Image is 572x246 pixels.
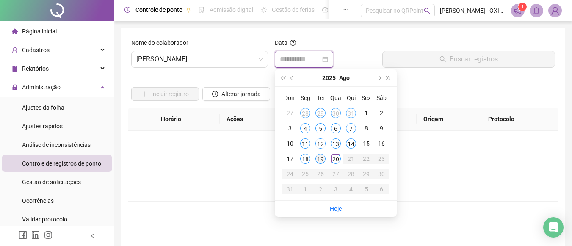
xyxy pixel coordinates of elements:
[331,154,341,164] div: 20
[300,123,310,133] div: 4
[282,136,298,151] td: 2025-08-10
[331,108,341,118] div: 30
[346,108,356,118] div: 31
[282,105,298,121] td: 2025-07-27
[202,87,270,101] button: Alterar jornada
[22,123,63,130] span: Ajustes rápidos
[135,6,182,13] span: Controle de ponto
[346,184,356,194] div: 4
[22,84,61,91] span: Administração
[417,108,481,131] th: Origem
[374,90,389,105] th: Sáb
[12,47,18,53] span: user-add
[374,182,389,197] td: 2025-09-06
[346,154,356,164] div: 21
[22,197,54,204] span: Ocorrências
[328,121,343,136] td: 2025-08-06
[285,108,295,118] div: 27
[12,28,18,34] span: home
[220,108,278,131] th: Ações
[374,166,389,182] td: 2025-08-30
[331,123,341,133] div: 6
[328,166,343,182] td: 2025-08-27
[343,90,359,105] th: Qui
[343,7,349,13] span: ellipsis
[287,69,297,86] button: prev-year
[298,105,313,121] td: 2025-07-28
[210,6,253,13] span: Admissão digital
[376,108,387,118] div: 2
[343,182,359,197] td: 2025-09-04
[22,160,101,167] span: Controle de registros de ponto
[22,47,50,53] span: Cadastros
[285,138,295,149] div: 10
[374,69,384,86] button: next-year
[382,51,555,68] button: Buscar registros
[282,182,298,197] td: 2025-08-31
[359,182,374,197] td: 2025-09-05
[298,151,313,166] td: 2025-08-18
[90,233,96,239] span: left
[361,138,371,149] div: 15
[298,182,313,197] td: 2025-09-01
[331,169,341,179] div: 27
[331,184,341,194] div: 3
[374,136,389,151] td: 2025-08-16
[282,121,298,136] td: 2025-08-03
[282,90,298,105] th: Dom
[322,7,328,13] span: dashboard
[346,169,356,179] div: 28
[343,166,359,182] td: 2025-08-28
[359,136,374,151] td: 2025-08-15
[481,108,558,131] th: Protocolo
[124,7,130,13] span: clock-circle
[44,231,53,239] span: instagram
[22,216,67,223] span: Validar protocolo
[361,154,371,164] div: 22
[361,123,371,133] div: 8
[328,182,343,197] td: 2025-09-03
[346,138,356,149] div: 14
[376,169,387,179] div: 30
[315,154,326,164] div: 19
[300,184,310,194] div: 1
[359,151,374,166] td: 2025-08-22
[275,39,287,46] span: Data
[549,4,561,17] img: 79161
[285,123,295,133] div: 3
[22,28,57,35] span: Página inicial
[298,166,313,182] td: 2025-08-25
[328,90,343,105] th: Qua
[131,38,194,47] label: Nome do colaborador
[361,108,371,118] div: 1
[359,166,374,182] td: 2025-08-29
[376,123,387,133] div: 9
[533,7,540,14] span: bell
[199,7,204,13] span: file-done
[300,154,310,164] div: 18
[313,90,328,105] th: Ter
[19,231,27,239] span: facebook
[186,8,191,13] span: pushpin
[154,108,220,131] th: Horário
[376,154,387,164] div: 23
[298,136,313,151] td: 2025-08-11
[212,91,218,97] span: clock-circle
[343,136,359,151] td: 2025-08-14
[518,3,527,11] sup: 1
[322,69,336,86] button: year panel
[313,166,328,182] td: 2025-08-26
[359,105,374,121] td: 2025-08-01
[376,138,387,149] div: 16
[343,121,359,136] td: 2025-08-07
[328,105,343,121] td: 2025-07-30
[374,121,389,136] td: 2025-08-09
[300,169,310,179] div: 25
[313,121,328,136] td: 2025-08-05
[138,171,548,181] div: Não há dados
[339,69,350,86] button: month panel
[22,179,81,185] span: Gestão de solicitações
[313,105,328,121] td: 2025-07-29
[343,105,359,121] td: 2025-07-31
[300,138,310,149] div: 11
